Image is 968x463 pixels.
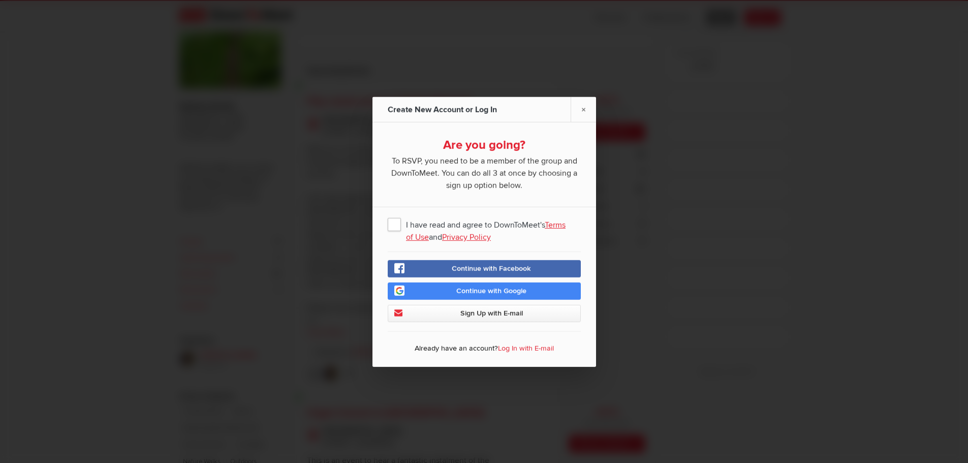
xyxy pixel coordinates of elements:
div: Are you going? [388,137,581,152]
a: Continue with Google [388,282,581,299]
span: Continue with Google [456,286,526,295]
a: Log In with E-mail [498,344,554,352]
p: Already have an account? [388,341,581,359]
span: Sign Up with E-mail [460,308,522,317]
span: To RSVP, you need to be a member of the group and DownToMeet. You can do all 3 at once by choosin... [388,152,581,191]
a: Privacy Policy [442,232,491,242]
span: I have read and agree to DownToMeet's and [388,214,581,233]
a: Terms of Use [406,220,566,242]
span: Continue with Facebook [452,264,531,272]
div: Create New Account or Log In [388,97,499,122]
a: Sign Up with E-mail [388,304,581,322]
a: × [571,97,596,121]
a: Continue with Facebook [388,260,581,277]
